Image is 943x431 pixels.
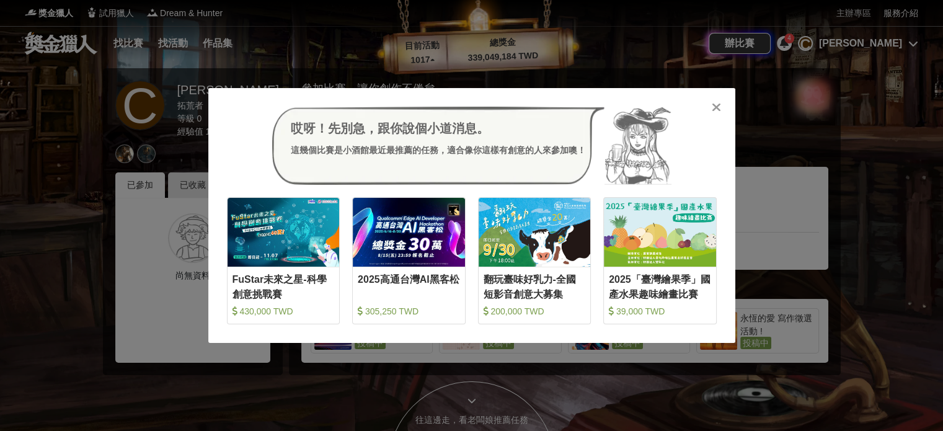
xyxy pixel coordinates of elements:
a: Cover Image翻玩臺味好乳力-全國短影音創意大募集 200,000 TWD [478,197,591,324]
div: 2025「臺灣繪果季」國產水果趣味繪畫比賽 [609,272,711,300]
div: 翻玩臺味好乳力-全國短影音創意大募集 [484,272,586,300]
a: Cover ImageFuStar未來之星-科學創意挑戰賽 430,000 TWD [227,197,340,324]
div: 430,000 TWD [232,305,335,318]
div: 39,000 TWD [609,305,711,318]
div: 305,250 TWD [358,305,460,318]
div: 哎呀！先別急，跟你說個小道消息。 [291,119,586,138]
div: 這幾個比賽是小酒館最近最推薦的任務，適合像你這樣有創意的人來參加噢！ [291,144,586,157]
div: 200,000 TWD [484,305,586,318]
img: Cover Image [353,198,465,267]
div: FuStar未來之星-科學創意挑戰賽 [232,272,335,300]
img: Cover Image [479,198,591,267]
a: Cover Image2025高通台灣AI黑客松 305,250 TWD [352,197,466,324]
img: Cover Image [604,198,716,267]
img: Cover Image [228,198,340,267]
div: 2025高通台灣AI黑客松 [358,272,460,300]
a: Cover Image2025「臺灣繪果季」國產水果趣味繪畫比賽 39,000 TWD [603,197,717,324]
img: Avatar [604,107,671,185]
